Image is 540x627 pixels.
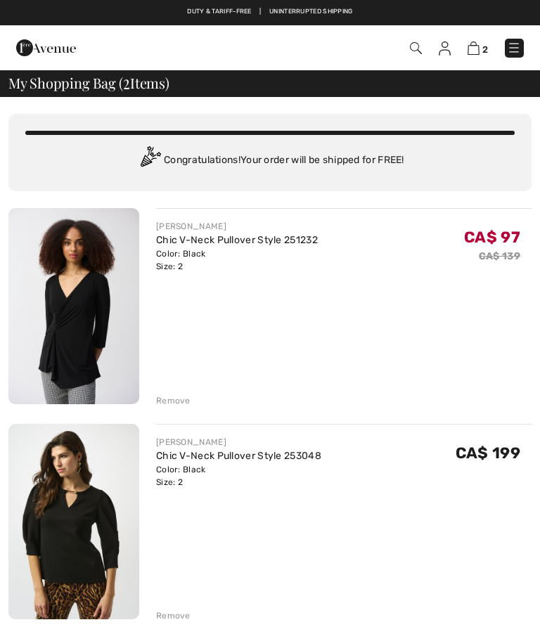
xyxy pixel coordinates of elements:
[156,609,191,622] div: Remove
[136,146,164,174] img: Congratulation2.svg
[25,146,515,174] div: Congratulations! Your order will be shipped for FREE!
[468,41,488,56] a: 2
[8,76,169,90] span: My Shopping Bag ( Items)
[156,436,321,448] div: [PERSON_NAME]
[456,444,520,463] span: CA$ 199
[156,247,318,273] div: Color: Black Size: 2
[156,234,318,246] a: Chic V-Neck Pullover Style 251232
[156,450,321,462] a: Chic V-Neck Pullover Style 253048
[8,424,139,620] img: Chic V-Neck Pullover Style 253048
[156,220,318,233] div: [PERSON_NAME]
[123,72,130,91] span: 2
[410,42,422,54] img: Search
[8,208,139,404] img: Chic V-Neck Pullover Style 251232
[464,228,520,247] span: CA$ 97
[482,44,488,55] span: 2
[156,463,321,489] div: Color: Black Size: 2
[507,41,521,55] img: Menu
[156,394,191,407] div: Remove
[468,41,480,55] img: Shopping Bag
[16,41,76,53] a: 1ère Avenue
[16,34,76,62] img: 1ère Avenue
[479,250,520,262] s: CA$ 139
[439,41,451,56] img: My Info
